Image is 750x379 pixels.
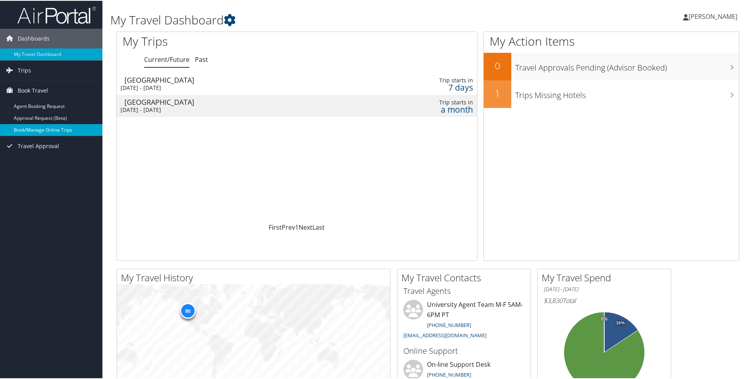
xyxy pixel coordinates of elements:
[18,28,50,48] span: Dashboards
[282,222,295,231] a: Prev
[18,136,59,155] span: Travel Approval
[124,76,348,83] div: [GEOGRAPHIC_DATA]
[683,4,745,28] a: [PERSON_NAME]
[392,105,473,112] div: a month
[689,11,737,20] span: [PERSON_NAME]
[401,270,531,284] h2: My Travel Contacts
[484,52,739,80] a: 0Travel Approvals Pending (Advisor Booked)
[616,320,625,325] tspan: 16%
[392,98,473,105] div: Trip starts in
[269,222,282,231] a: First
[17,5,96,24] img: airportal-logo.png
[403,331,486,338] a: [EMAIL_ADDRESS][DOMAIN_NAME]
[392,83,473,90] div: 7 days
[392,76,473,83] div: Trip starts in
[484,86,511,99] h2: 1
[18,60,31,80] span: Trips
[144,54,189,63] a: Current/Future
[427,321,471,328] a: [PHONE_NUMBER]
[601,316,607,321] tspan: 0%
[542,270,671,284] h2: My Travel Spend
[544,285,665,292] h6: [DATE] - [DATE]
[18,80,48,100] span: Book Travel
[403,285,525,296] h3: Travel Agents
[484,58,511,72] h2: 0
[484,80,739,107] a: 1Trips Missing Hotels
[180,302,195,318] div: 90
[515,58,739,72] h3: Travel Approvals Pending (Advisor Booked)
[544,295,665,304] h6: Total
[121,84,344,91] div: [DATE] - [DATE]
[515,85,739,100] h3: Trips Missing Hotels
[399,299,529,341] li: University Agent Team M-F 5AM-6PM PT
[123,32,321,49] h1: My Trips
[312,222,325,231] a: Last
[121,106,344,113] div: [DATE] - [DATE]
[121,270,390,284] h2: My Travel History
[403,345,525,356] h3: Online Support
[484,32,739,49] h1: My Action Items
[427,370,471,377] a: [PHONE_NUMBER]
[124,98,348,105] div: [GEOGRAPHIC_DATA]
[299,222,312,231] a: Next
[295,222,299,231] a: 1
[110,11,534,28] h1: My Travel Dashboard
[195,54,208,63] a: Past
[544,295,562,304] span: $3,830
